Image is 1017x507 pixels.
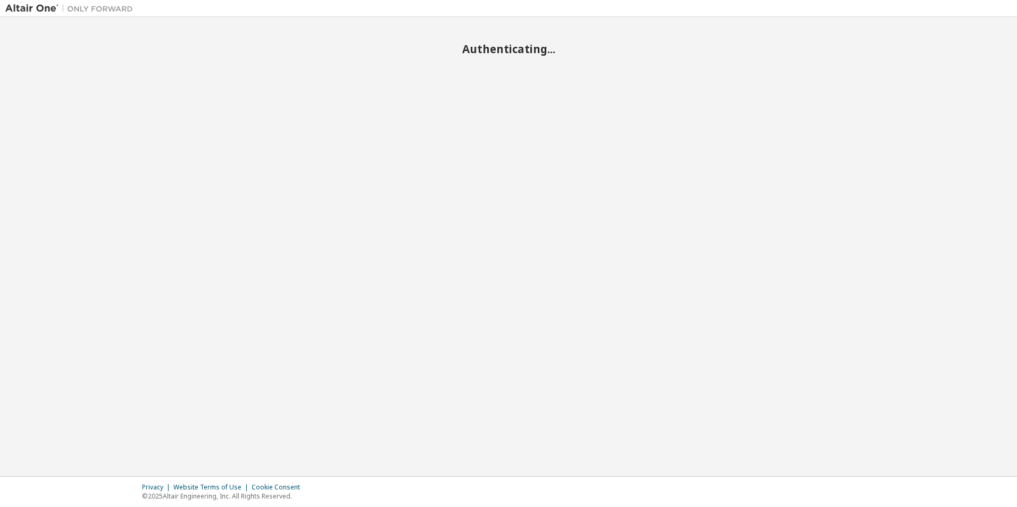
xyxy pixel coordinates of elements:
[252,483,306,492] div: Cookie Consent
[142,492,306,501] p: © 2025 Altair Engineering, Inc. All Rights Reserved.
[173,483,252,492] div: Website Terms of Use
[5,3,138,14] img: Altair One
[5,42,1012,56] h2: Authenticating...
[142,483,173,492] div: Privacy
